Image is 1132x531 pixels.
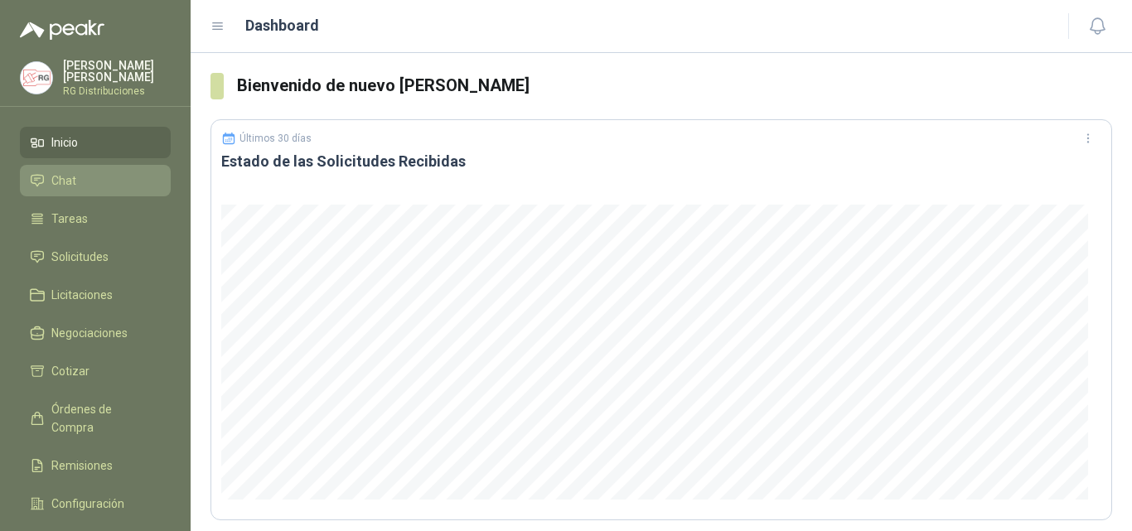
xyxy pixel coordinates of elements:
[20,20,104,40] img: Logo peakr
[20,241,171,273] a: Solicitudes
[20,450,171,481] a: Remisiones
[51,286,113,304] span: Licitaciones
[20,203,171,234] a: Tareas
[51,171,76,190] span: Chat
[20,165,171,196] a: Chat
[20,355,171,387] a: Cotizar
[20,279,171,311] a: Licitaciones
[51,133,78,152] span: Inicio
[239,133,312,144] p: Últimos 30 días
[51,210,88,228] span: Tareas
[51,495,124,513] span: Configuración
[20,393,171,443] a: Órdenes de Compra
[63,86,171,96] p: RG Distribuciones
[51,248,109,266] span: Solicitudes
[237,73,1112,99] h3: Bienvenido de nuevo [PERSON_NAME]
[63,60,171,83] p: [PERSON_NAME] [PERSON_NAME]
[20,317,171,349] a: Negociaciones
[51,362,89,380] span: Cotizar
[21,62,52,94] img: Company Logo
[221,152,1101,171] h3: Estado de las Solicitudes Recibidas
[51,400,155,437] span: Órdenes de Compra
[245,14,319,37] h1: Dashboard
[20,488,171,519] a: Configuración
[51,324,128,342] span: Negociaciones
[51,456,113,475] span: Remisiones
[20,127,171,158] a: Inicio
